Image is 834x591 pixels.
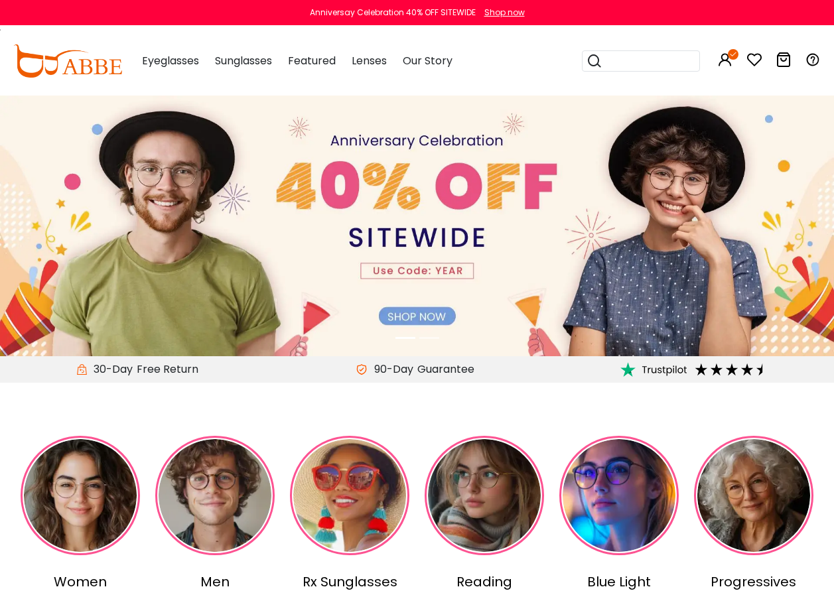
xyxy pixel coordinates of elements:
[368,361,413,377] span: 90-Day
[403,53,452,68] span: Our Story
[155,436,275,555] img: Men
[478,7,525,18] a: Shop now
[288,53,336,68] span: Featured
[352,53,387,68] span: Lenses
[559,436,679,555] img: Blue Light
[310,7,476,19] div: Anniversay Celebration 40% OFF SITEWIDE
[87,361,133,377] span: 30-Day
[413,361,478,377] div: Guarantee
[215,53,272,68] span: Sunglasses
[13,44,122,78] img: abbeglasses.com
[142,53,199,68] span: Eyeglasses
[290,436,409,555] img: Rx Sunglasses
[694,436,813,555] img: Progressives
[484,7,525,19] div: Shop now
[425,436,544,555] img: Reading
[133,361,202,377] div: Free Return
[21,436,140,555] img: Women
